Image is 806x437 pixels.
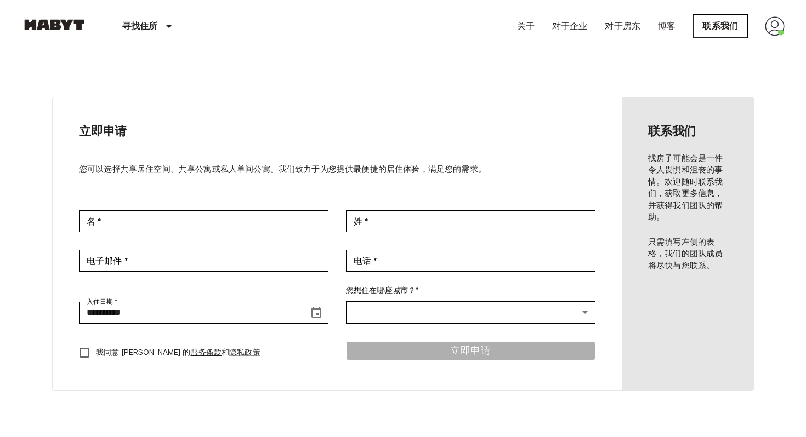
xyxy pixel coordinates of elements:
font: 服务条款 [191,348,222,357]
font: 您想住在哪座城市？* [346,285,419,295]
a: 对于企业 [552,20,588,33]
font: 我同意 [PERSON_NAME] 的 [96,348,191,357]
img: 头像 [765,16,785,36]
font: 隐私政策 [229,348,260,357]
font: 和 [222,348,229,357]
font: 关于 [517,21,535,31]
a: 隐私政策 [229,348,260,358]
img: 哈比特 [21,19,87,30]
font: 寻找住所 [122,21,158,31]
a: 关于 [517,20,535,33]
font: 对于房东 [605,21,640,31]
a: 服务条款 [191,348,222,358]
font: 联系我们 [648,124,696,139]
font: 立即申请 [79,124,127,139]
font: 联系我们 [702,21,738,31]
a: 对于房东 [605,20,640,33]
a: 博客 [658,20,676,33]
button: 选择日期，所选日期为 2025 年 9 月 16 日 [305,302,327,324]
font: 博客 [658,21,676,31]
font: 入住日期 [87,297,113,305]
font: 对于企业 [552,21,588,31]
a: 联系我们 [693,15,747,38]
font: 找房子可能会是一件令人畏惧和沮丧的事情。欢迎随时联系我们，获取更多信息，并获得我们团队的帮助。 [648,153,723,222]
font: 只需填写左侧的表格，我们的团队成员将尽快与您联系。 [648,237,723,271]
font: 您可以选择共享居住空间、共享公寓或私人单间公寓。我们致力于为您提供最便捷的居住体验，满足您的需求。 [79,164,486,174]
